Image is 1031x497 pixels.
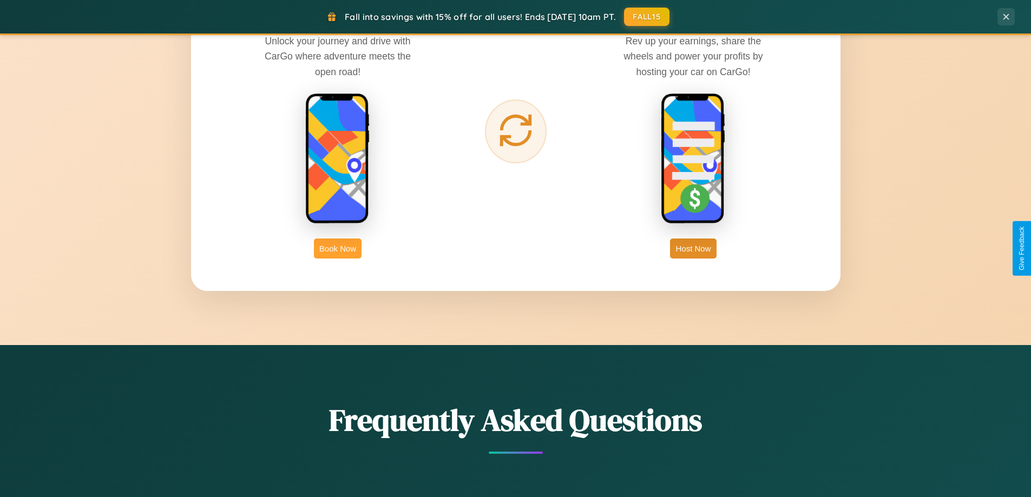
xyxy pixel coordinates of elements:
img: rent phone [305,93,370,225]
button: Host Now [670,238,716,259]
p: Unlock your journey and drive with CarGo where adventure meets the open road! [257,34,419,79]
div: Give Feedback [1018,227,1026,270]
img: host phone [661,93,726,225]
h2: Frequently Asked Questions [191,399,840,441]
p: Rev up your earnings, share the wheels and power your profits by hosting your car on CarGo! [612,34,774,79]
button: Book Now [314,238,362,259]
span: Fall into savings with 15% off for all users! Ends [DATE] 10am PT. [345,11,616,22]
button: FALL15 [624,8,669,26]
